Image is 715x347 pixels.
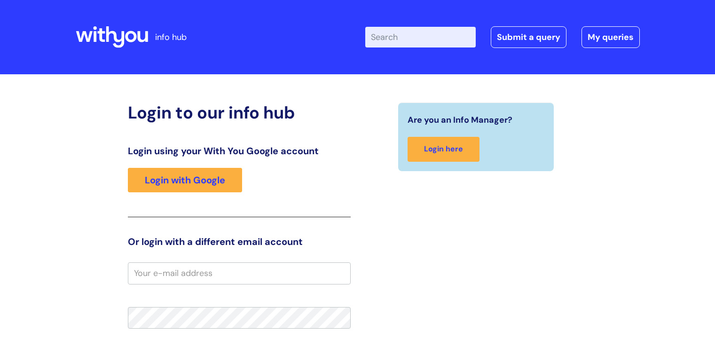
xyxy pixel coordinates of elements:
h3: Login using your With You Google account [128,145,351,157]
h3: Or login with a different email account [128,236,351,247]
input: Search [365,27,476,47]
a: My queries [581,26,640,48]
span: Are you an Info Manager? [408,112,512,127]
a: Submit a query [491,26,566,48]
input: Your e-mail address [128,262,351,284]
h2: Login to our info hub [128,103,351,123]
p: info hub [155,30,187,45]
a: Login with Google [128,168,242,192]
a: Login here [408,137,479,162]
